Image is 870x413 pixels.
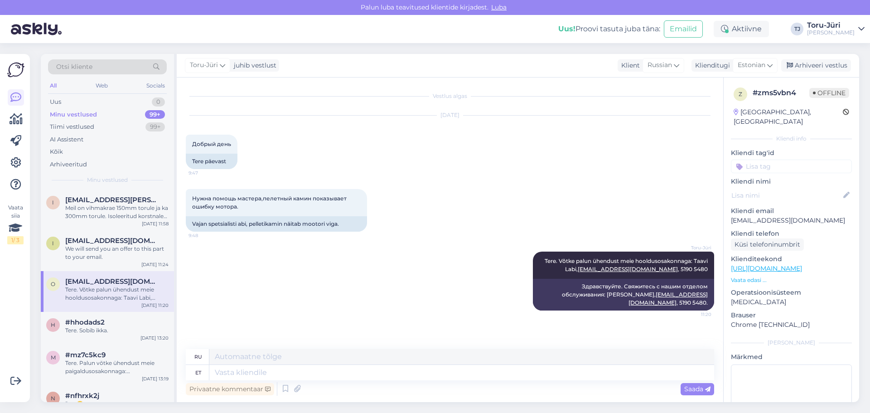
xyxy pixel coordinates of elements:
div: # zms5vbn4 [753,87,809,98]
span: Tere. Võtke palun ühendust meie hooldusosakonnaga: Taavi Labi, , 5190 5480 [545,258,709,272]
span: Minu vestlused [87,176,128,184]
b: Uus! [558,24,575,33]
p: Chrome [TECHNICAL_ID] [731,320,852,330]
span: ojudanova@gmail.com [65,277,159,286]
div: Küsi telefoninumbrit [731,238,804,251]
div: Privaatne kommentaar [186,383,274,395]
input: Lisa tag [731,160,852,173]
div: Tiimi vestlused [50,122,94,131]
span: Russian [648,60,672,70]
div: Tere. Sobib ikka. [65,326,169,335]
div: Klienditugi [691,61,730,70]
span: Offline [809,88,849,98]
p: Klienditeekond [731,254,852,264]
div: Just🙂 [65,400,169,408]
div: Vestlus algas [186,92,714,100]
span: 9:47 [188,170,222,176]
p: Kliendi telefon [731,229,852,238]
a: Toru-Jüri[PERSON_NAME] [807,22,865,36]
div: Vajan spetsialisti abi, pelletikamin näitab mootori viga. [186,216,367,232]
div: Arhiveeritud [50,160,87,169]
span: indrek.ermel@mail.ee [65,196,159,204]
a: [URL][DOMAIN_NAME] [731,264,802,272]
div: Socials [145,80,167,92]
span: info.artmarka@gmail.com [65,237,159,245]
a: [EMAIL_ADDRESS][DOMAIN_NAME] [628,291,708,306]
span: Estonian [738,60,765,70]
div: Meil on vihmakrae 150mm torule ja ka 300mm torule. Isoleeritud korstnale on meil mütsid ( mis sii... [65,204,169,220]
span: Добрый день [192,141,231,147]
p: Märkmed [731,352,852,362]
p: Vaata edasi ... [731,276,852,284]
div: Web [94,80,110,92]
div: Proovi tasuta juba täna: [558,24,660,34]
div: TJ [791,23,803,35]
span: Saada [684,385,710,393]
div: ru [194,349,202,364]
div: Aktiivne [714,21,769,37]
p: Operatsioonisüsteem [731,288,852,297]
div: Minu vestlused [50,110,97,119]
span: Otsi kliente [56,62,92,72]
span: n [51,395,55,402]
div: Arhiveeri vestlus [781,59,851,72]
span: i [52,240,54,247]
span: h [51,321,55,328]
span: #hhodads2 [65,318,105,326]
div: juhib vestlust [230,61,276,70]
p: [MEDICAL_DATA] [731,297,852,307]
div: Tere päevast [186,154,237,169]
div: Tere. Võtke palun ühendust meie hooldusosakonnaga: Taavi Labi, [EMAIL_ADDRESS][DOMAIN_NAME], 5190... [65,286,169,302]
span: #nfhrxk2j [65,392,99,400]
div: [DATE] 11:20 [141,302,169,309]
div: [DATE] 13:20 [140,335,169,341]
div: AI Assistent [50,135,83,144]
p: Brauser [731,311,852,320]
span: 11:20 [677,311,711,318]
div: [DATE] 13:19 [142,375,169,382]
div: Vaata siia [7,204,24,244]
a: [EMAIL_ADDRESS][DOMAIN_NAME] [578,266,678,272]
div: 0 [152,97,165,107]
div: Kõik [50,147,63,156]
input: Lisa nimi [731,190,841,200]
span: i [52,199,54,206]
span: Нужна помощь мастера,пелетный камин показывает ошибку мотора. [192,195,348,210]
div: Uus [50,97,61,107]
div: et [195,365,201,380]
div: We will send you an offer to this part to your email. [65,245,169,261]
div: [DATE] [186,111,714,119]
span: Toru-Jüri [677,244,711,251]
div: [DATE] 11:58 [142,220,169,227]
p: Kliendi nimi [731,177,852,186]
div: Kliendi info [731,135,852,143]
span: #mz7c5kc9 [65,351,106,359]
div: Toru-Jüri [807,22,855,29]
div: Tere. Palun võtke ühendust meie paigaldusosakonnaga: [EMAIL_ADDRESS][DOMAIN_NAME], 5190 9851 [65,359,169,375]
div: [GEOGRAPHIC_DATA], [GEOGRAPHIC_DATA] [734,107,843,126]
div: 1 / 3 [7,236,24,244]
span: 9:48 [188,232,222,239]
div: Здравствуйте. Свяжитесь с нашим отделом обслуживания: [PERSON_NAME], , 5190 5480. [533,279,714,311]
p: Kliendi tag'id [731,148,852,158]
p: [EMAIL_ADDRESS][DOMAIN_NAME] [731,216,852,225]
span: Toru-Jüri [190,60,218,70]
div: [PERSON_NAME] [731,339,852,347]
div: 99+ [145,122,165,131]
span: m [51,354,56,361]
div: 99+ [145,110,165,119]
span: z [739,91,742,97]
img: Askly Logo [7,61,24,78]
span: o [51,281,55,287]
p: Kliendi email [731,206,852,216]
div: Klient [618,61,640,70]
div: [DATE] 11:24 [141,261,169,268]
span: Luba [488,3,509,11]
div: [PERSON_NAME] [807,29,855,36]
div: All [48,80,58,92]
button: Emailid [664,20,703,38]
